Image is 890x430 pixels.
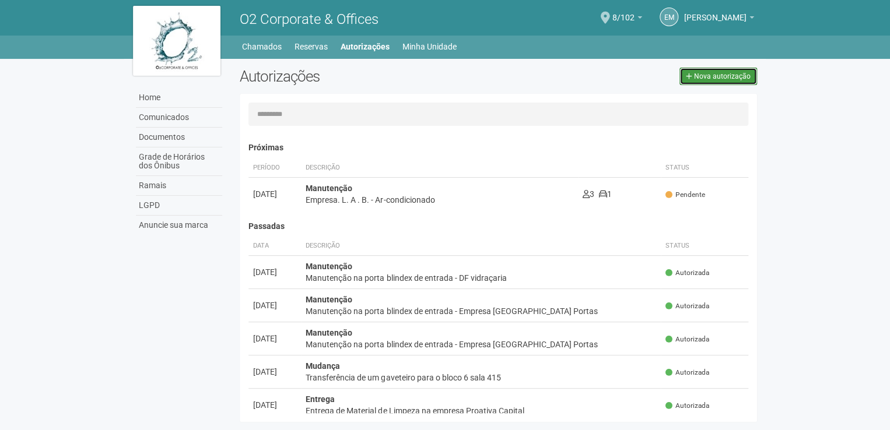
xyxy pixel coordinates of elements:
[248,222,748,231] h4: Passadas
[248,143,748,152] h4: Próximas
[679,68,757,85] a: Nova autorização
[661,158,748,178] th: Status
[306,305,656,317] div: Manutenção na porta blindex de entrada - Empresa [GEOGRAPHIC_DATA] Portas
[253,266,296,278] div: [DATE]
[583,189,594,199] span: 3
[301,237,661,256] th: Descrição
[402,38,457,55] a: Minha Unidade
[295,38,328,55] a: Reservas
[684,2,747,22] span: Ellen Medeiros
[240,11,379,27] span: O2 Corporate & Offices
[136,128,222,147] a: Documentos
[665,190,705,200] span: Pendente
[306,272,656,284] div: Manutenção na porta blindex de entrada - DF vidraçaria
[253,366,296,378] div: [DATE]
[136,147,222,176] a: Grade de Horários dos Ônibus
[253,299,296,311] div: [DATE]
[248,237,301,256] th: Data
[136,196,222,216] a: LGPD
[133,6,220,76] img: logo.jpg
[136,108,222,128] a: Comunicados
[599,189,612,199] span: 1
[665,268,709,278] span: Autorizada
[253,188,296,200] div: [DATE]
[136,88,222,108] a: Home
[306,262,352,271] strong: Manutenção
[306,184,352,193] strong: Manutenção
[248,158,301,178] th: Período
[253,333,296,344] div: [DATE]
[661,237,748,256] th: Status
[665,334,709,344] span: Autorizada
[665,368,709,378] span: Autorizada
[136,216,222,235] a: Anuncie sua marca
[240,68,489,85] h2: Autorizações
[306,394,335,404] strong: Entrega
[684,15,754,24] a: [PERSON_NAME]
[665,301,709,311] span: Autorizada
[253,399,296,411] div: [DATE]
[612,15,642,24] a: 8/102
[694,72,751,80] span: Nova autorização
[306,328,352,337] strong: Manutenção
[242,38,282,55] a: Chamados
[341,38,390,55] a: Autorizações
[136,176,222,196] a: Ramais
[306,372,656,383] div: Transferência de um gaveteiro para o bloco 6 sala 415
[306,295,352,304] strong: Manutenção
[306,339,656,350] div: Manutenção na porta blindex de entrada - Empresa [GEOGRAPHIC_DATA] Portas
[306,405,656,417] div: Entrega de Material de Limpeza na empresa Proativa Capital
[665,401,709,411] span: Autorizada
[612,2,635,22] span: 8/102
[306,194,573,206] div: Empresa. L. A . B. - Ar-condicionado
[306,361,340,371] strong: Mudança
[301,158,578,178] th: Descrição
[660,8,678,26] a: EM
